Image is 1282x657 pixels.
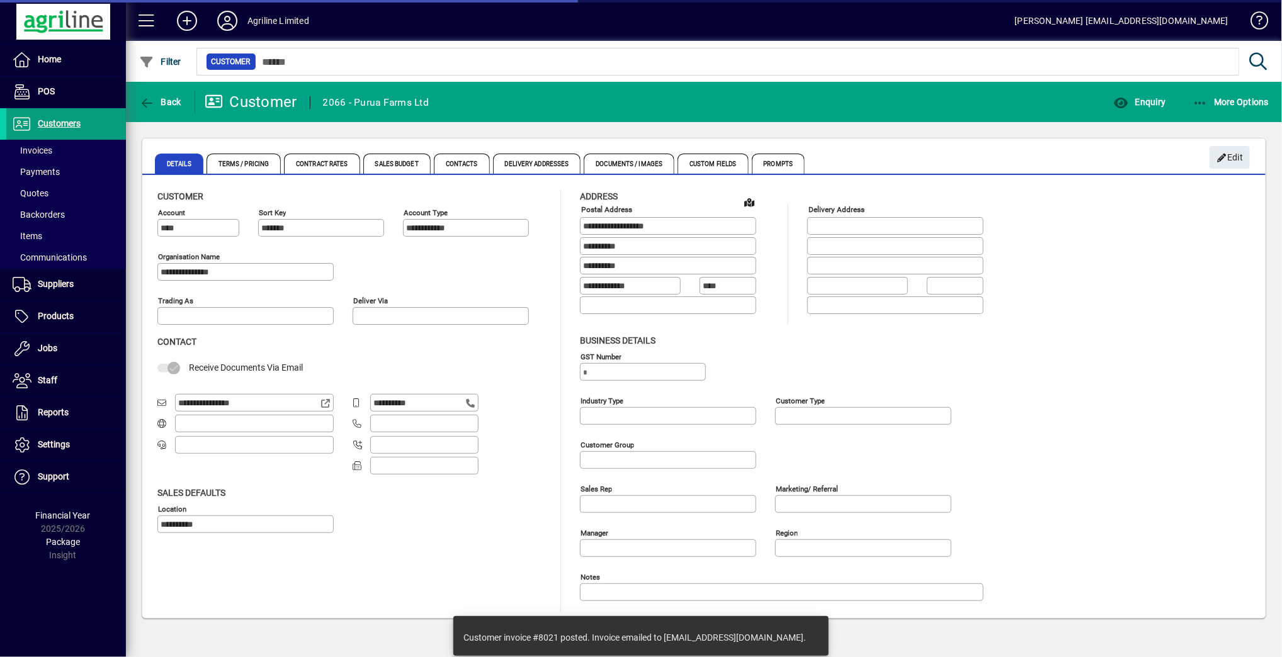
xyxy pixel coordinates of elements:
button: Edit [1210,146,1250,169]
a: Items [6,225,126,247]
a: Backorders [6,204,126,225]
mat-label: Account Type [404,208,448,217]
span: Contacts [434,154,490,174]
span: Package [46,537,80,547]
mat-label: Sort key [259,208,286,217]
a: Suppliers [6,269,126,300]
a: Support [6,461,126,493]
mat-label: Deliver via [353,296,388,305]
span: Quotes [13,188,48,198]
div: Customer [205,92,297,112]
span: Staff [38,375,57,385]
button: Enquiry [1110,91,1169,113]
mat-label: Industry type [581,396,623,405]
app-page-header-button: Back [126,91,195,113]
mat-label: Customer group [581,440,634,449]
mat-label: Manager [581,528,608,537]
span: POS [38,86,55,96]
mat-label: Location [158,504,186,513]
span: Customer [157,191,203,201]
mat-label: GST Number [581,352,621,361]
span: Customer [212,55,251,68]
span: Home [38,54,61,64]
mat-label: Sales rep [581,484,612,493]
span: Suppliers [38,279,74,289]
a: POS [6,76,126,108]
a: Jobs [6,333,126,364]
span: Backorders [13,210,65,220]
a: Invoices [6,140,126,161]
a: Quotes [6,182,126,204]
mat-label: Region [776,528,798,537]
mat-label: Organisation name [158,252,220,261]
mat-label: Trading as [158,296,193,305]
mat-label: Customer type [776,396,825,405]
span: Products [38,311,74,321]
div: [PERSON_NAME] [EMAIL_ADDRESS][DOMAIN_NAME] [1015,11,1228,31]
span: More Options [1193,97,1269,107]
mat-label: Account [158,208,185,217]
span: Support [38,471,69,481]
span: Financial Year [36,510,91,520]
a: Knowledge Base [1241,3,1266,43]
span: Sales Budget [363,154,431,174]
mat-label: Marketing/ Referral [776,484,838,493]
span: Business details [580,335,655,345]
span: Back [139,97,181,107]
span: Terms / Pricing [207,154,281,174]
span: Receive Documents Via Email [189,362,303,373]
span: Delivery Addresses [493,154,581,174]
mat-label: Notes [581,572,600,581]
span: Contract Rates [284,154,360,174]
span: Invoices [13,145,52,155]
span: Payments [13,167,60,177]
div: Agriline Limited [247,11,309,31]
a: Products [6,301,126,332]
a: Staff [6,365,126,396]
a: Payments [6,161,126,182]
span: Filter [139,57,181,67]
button: Add [167,9,207,32]
span: Details [155,154,203,174]
span: Address [580,191,618,201]
button: Filter [136,50,184,73]
div: Customer invoice #8021 posted. Invoice emailed to [EMAIL_ADDRESS][DOMAIN_NAME]. [463,631,806,644]
span: Prompts [752,154,805,174]
div: 2066 - Purua Farms Ltd [323,93,429,113]
span: Contact [157,337,196,347]
span: Sales defaults [157,488,225,498]
span: Documents / Images [584,154,674,174]
span: Communications [13,252,87,262]
span: Enquiry [1113,97,1166,107]
a: Communications [6,247,126,268]
a: Settings [6,429,126,461]
span: Settings [38,439,70,449]
button: Back [136,91,184,113]
button: Profile [207,9,247,32]
a: Reports [6,397,126,429]
span: Items [13,231,42,241]
span: Edit [1217,147,1244,168]
span: Reports [38,407,69,417]
a: Home [6,44,126,76]
span: Custom Fields [678,154,748,174]
span: Jobs [38,343,57,353]
span: Customers [38,118,81,128]
a: View on map [739,192,759,212]
button: More Options [1189,91,1273,113]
